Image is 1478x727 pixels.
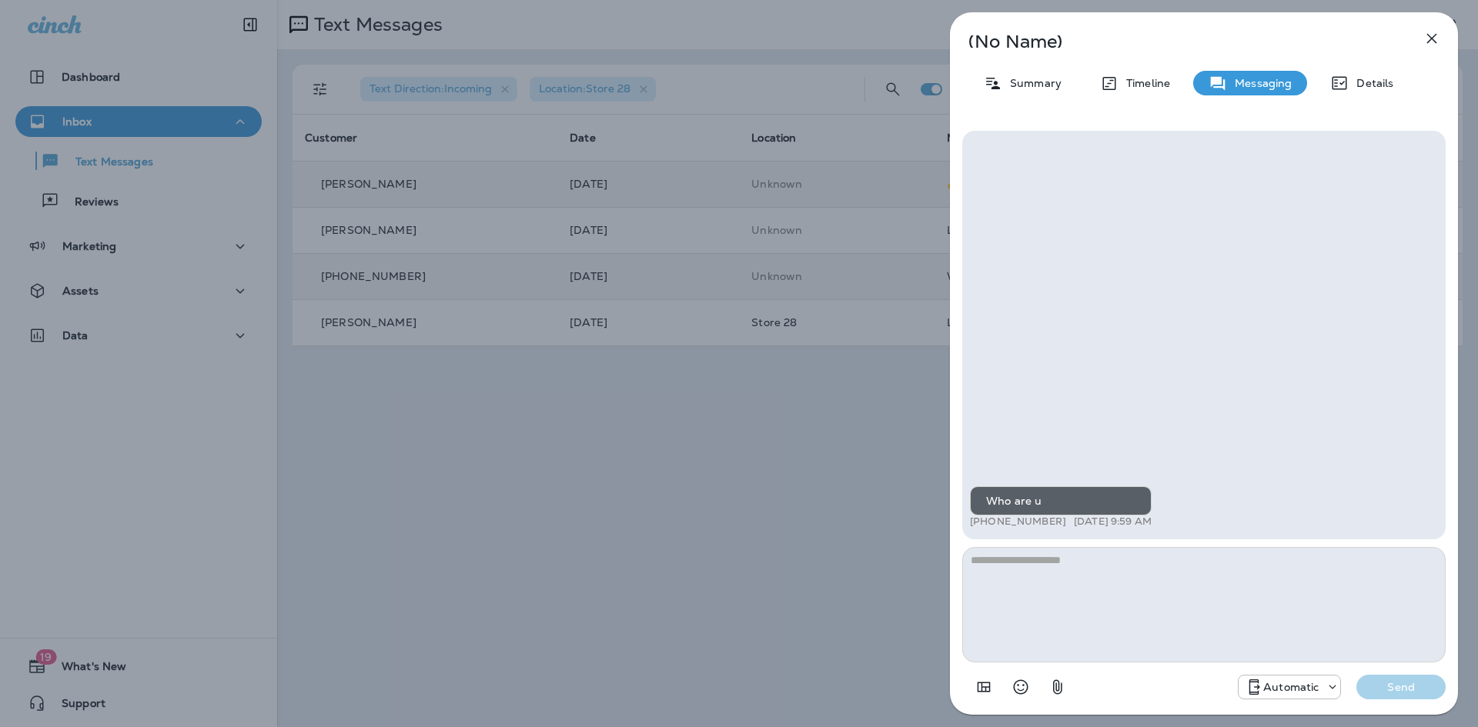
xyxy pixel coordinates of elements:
[1119,77,1170,89] p: Timeline
[1002,77,1062,89] p: Summary
[970,515,1066,528] p: [PHONE_NUMBER]
[970,486,1152,515] div: Who are u
[1263,681,1319,693] p: Automatic
[1227,77,1292,89] p: Messaging
[968,35,1389,48] p: (No Name)
[1349,77,1393,89] p: Details
[1074,515,1152,528] p: [DATE] 9:59 AM
[968,672,999,702] button: Add in a premade template
[1005,672,1036,702] button: Select an emoji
